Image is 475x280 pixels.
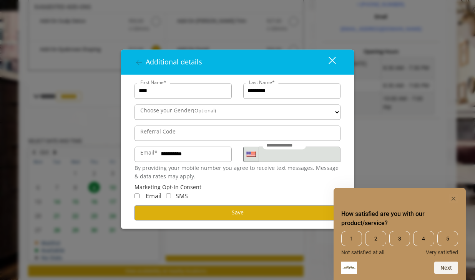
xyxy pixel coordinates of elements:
span: 3 [389,231,410,246]
span: Additional details [146,57,202,66]
div: How satisfied are you with our product/service? Select an option from 1 to 5, with 1 being Not sa... [341,194,458,274]
div: Country [243,147,259,162]
div: Marketing Opt-in Consent [135,183,340,191]
input: Receive Marketing SMS [166,194,171,199]
input: Email [135,147,232,162]
span: Email [146,192,161,201]
span: SMS [176,192,188,201]
input: ReferralCode [135,125,340,141]
span: 5 [437,231,458,246]
select: Choose your Gender [135,104,340,120]
span: (Optional) [193,107,216,114]
div: How satisfied are you with our product/service? Select an option from 1 to 5, with 1 being Not sa... [341,231,458,255]
button: Next question [434,262,458,274]
h2: How satisfied are you with our product/service? Select an option from 1 to 5, with 1 being Not sa... [341,209,458,228]
button: close dialog [314,54,340,70]
label: Last Name* [245,79,279,86]
span: Save [232,209,244,216]
span: 2 [365,231,386,246]
input: Lastname [243,83,340,99]
span: Not satisfied at all [341,249,384,255]
label: First Name* [136,79,170,86]
input: FirstName [135,83,232,99]
span: 4 [413,231,434,246]
span: Very satisfied [426,249,458,255]
div: close dialog [320,56,335,68]
input: Receive Marketing Email [135,194,140,199]
label: Referral Code [136,127,179,136]
span: 1 [341,231,362,246]
button: Hide survey [449,194,458,203]
div: By providing your mobile number you agree to receive text messages. Message & data rates may apply. [135,164,340,181]
label: Choose your Gender [136,106,220,115]
label: Email* [136,148,161,157]
button: Save [135,205,340,220]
